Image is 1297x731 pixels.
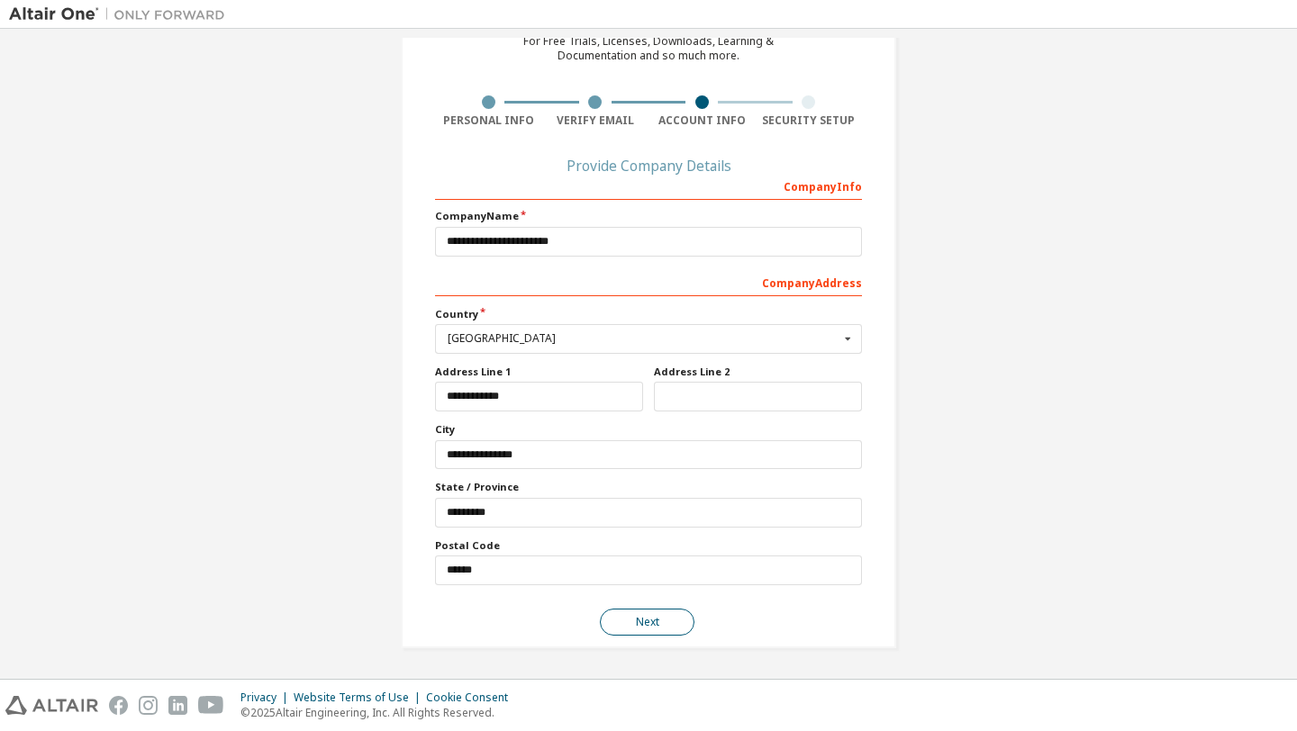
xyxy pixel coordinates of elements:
label: Company Name [435,209,862,223]
div: Company Info [435,171,862,200]
div: Cookie Consent [426,690,519,705]
img: Altair One [9,5,234,23]
label: Postal Code [435,538,862,553]
div: Personal Info [435,113,542,128]
button: Next [600,609,694,636]
label: Country [435,307,862,321]
img: instagram.svg [139,696,158,715]
div: Privacy [240,690,294,705]
label: City [435,422,862,437]
div: Company Address [435,267,862,296]
div: Verify Email [542,113,649,128]
label: Address Line 2 [654,365,862,379]
img: altair_logo.svg [5,696,98,715]
p: © 2025 Altair Engineering, Inc. All Rights Reserved. [240,705,519,720]
img: youtube.svg [198,696,224,715]
div: [GEOGRAPHIC_DATA] [448,333,839,344]
div: Provide Company Details [435,160,862,171]
label: State / Province [435,480,862,494]
img: linkedin.svg [168,696,187,715]
div: For Free Trials, Licenses, Downloads, Learning & Documentation and so much more. [523,34,774,63]
div: Security Setup [756,113,863,128]
label: Address Line 1 [435,365,643,379]
div: Website Terms of Use [294,690,426,705]
div: Account Info [648,113,756,128]
img: facebook.svg [109,696,128,715]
